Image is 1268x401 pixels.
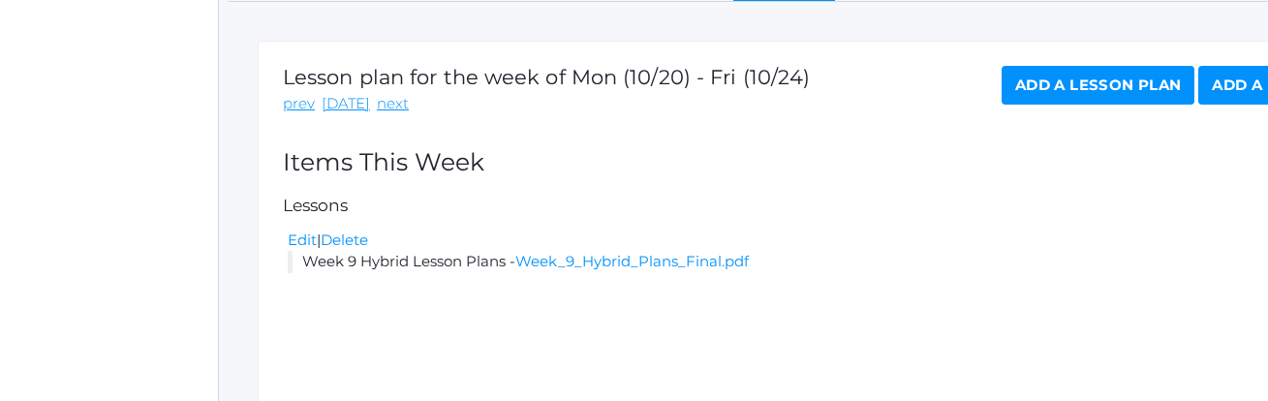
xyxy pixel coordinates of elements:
a: [DATE] [322,93,370,115]
a: prev [283,93,315,115]
a: Edit [288,231,317,249]
a: Add a Lesson Plan [1002,66,1194,105]
h1: Lesson plan for the week of Mon (10/20) - Fri (10/24) [283,66,810,88]
a: Week_9_Hybrid_Plans_Final.pdf [515,252,749,270]
a: Delete [321,231,368,249]
a: next [377,93,409,115]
